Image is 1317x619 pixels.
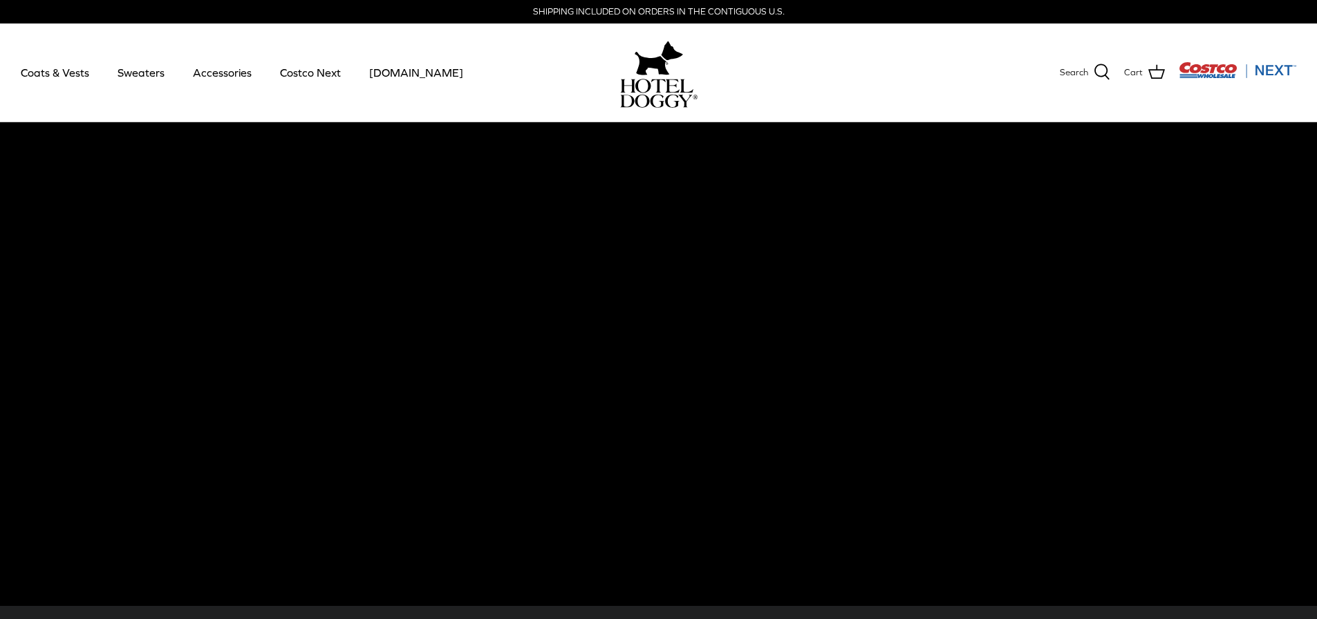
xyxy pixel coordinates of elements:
a: hoteldoggy.com hoteldoggycom [620,37,698,108]
span: Cart [1124,66,1143,80]
img: Costco Next [1179,61,1296,79]
img: hoteldoggy.com [635,37,683,79]
a: Costco Next [268,49,353,96]
span: Search [1060,66,1088,80]
a: Visit Costco Next [1179,70,1296,81]
a: Cart [1124,64,1165,82]
a: Search [1060,64,1110,82]
a: Coats & Vests [8,49,102,96]
img: hoteldoggycom [620,79,698,108]
a: Sweaters [105,49,177,96]
a: [DOMAIN_NAME] [357,49,476,96]
a: Accessories [180,49,264,96]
